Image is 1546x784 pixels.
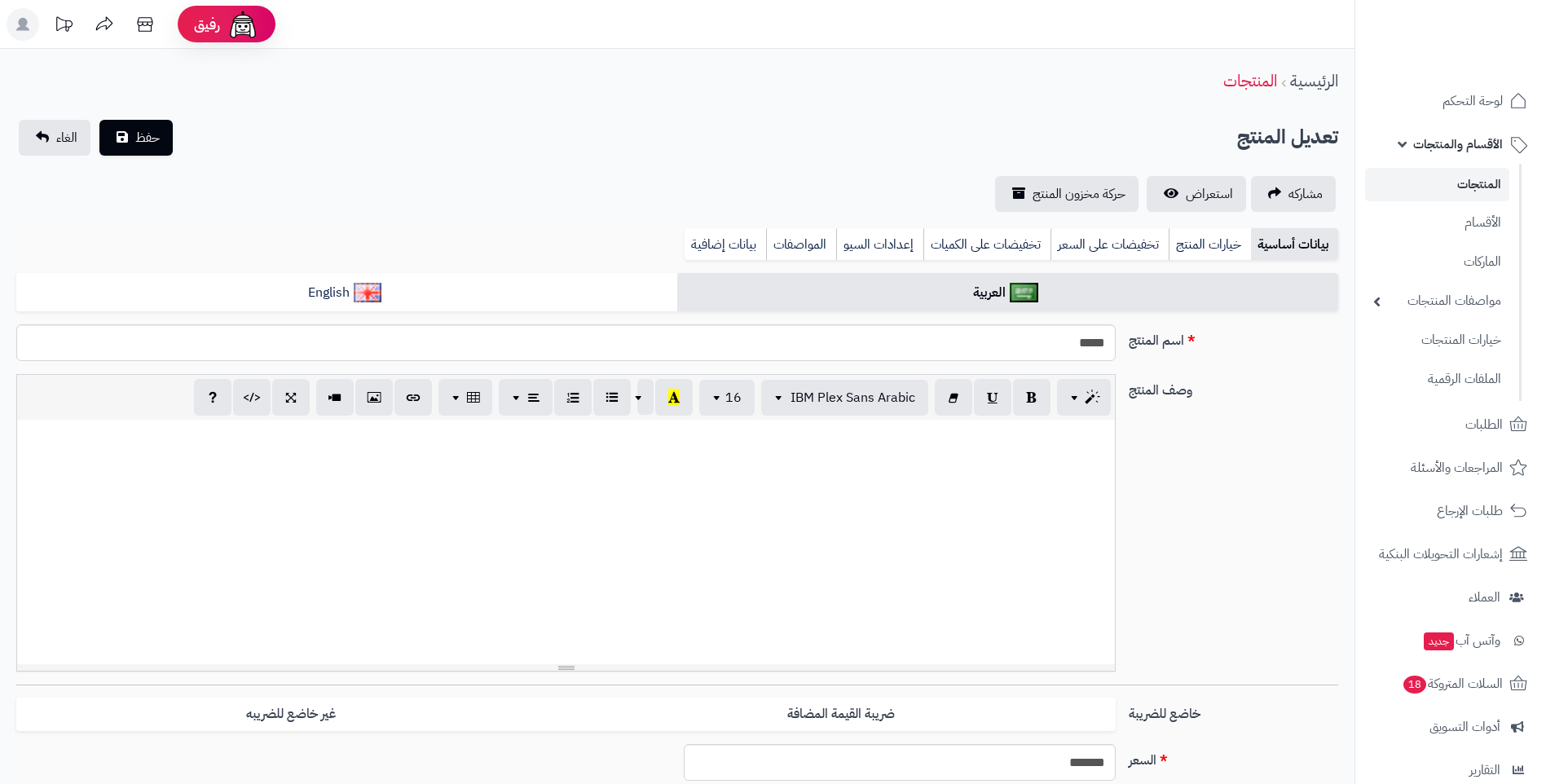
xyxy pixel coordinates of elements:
[1237,121,1338,154] h2: تعديل المنتج
[1411,456,1503,479] span: المراجعات والأسئلة
[1122,324,1345,350] label: اسم المنتج
[1251,228,1338,261] a: بيانات أساسية
[1365,707,1536,747] a: أدوات التسويق
[1365,168,1509,201] a: المنتجات
[1050,228,1169,261] a: تخفيضات على السعر
[1290,68,1338,93] a: الرئيسية
[685,228,766,261] a: بيانات إضافية
[1365,81,1536,121] a: لوحة التحكم
[1122,374,1345,400] label: وصف المنتج
[1422,629,1500,652] span: وآتس آب
[1403,676,1426,694] span: 18
[725,388,742,407] span: 16
[19,120,90,156] a: الغاء
[56,128,77,148] span: الغاء
[1402,672,1503,695] span: السلات المتروكة
[1413,133,1503,156] span: الأقسام والمنتجات
[16,273,677,313] a: English
[1365,664,1536,703] a: السلات المتروكة18
[1442,90,1503,112] span: لوحة التحكم
[1365,205,1509,240] a: الأقسام
[227,8,259,41] img: ai-face.png
[1365,448,1536,487] a: المراجعات والأسئلة
[1147,176,1246,212] a: استعراض
[677,273,1338,313] a: العربية
[1365,535,1536,574] a: إشعارات التحويلات البنكية
[699,380,755,416] button: 16
[566,698,1116,731] label: ضريبة القيمة المضافة
[1379,543,1503,566] span: إشعارات التحويلات البنكية
[1010,283,1038,302] img: العربية
[766,228,836,261] a: المواصفات
[923,228,1050,261] a: تخفيضات على الكميات
[836,228,923,261] a: إعدادات السيو
[1033,184,1125,204] span: حركة مخزون المنتج
[1365,244,1509,280] a: الماركات
[1424,632,1454,650] span: جديد
[1251,176,1336,212] a: مشاركه
[194,15,220,34] span: رفيق
[1465,413,1503,436] span: الطلبات
[1169,228,1251,261] a: خيارات المنتج
[99,120,173,156] button: حفظ
[1435,46,1531,80] img: logo-2.png
[43,8,84,45] a: تحديثات المنصة
[1469,586,1500,609] span: العملاء
[1429,716,1500,738] span: أدوات التسويق
[1365,284,1509,319] a: مواصفات المنتجات
[1365,621,1536,660] a: وآتس آبجديد
[1365,578,1536,617] a: العملاء
[1365,323,1509,358] a: خيارات المنتجات
[995,176,1139,212] a: حركة مخزون المنتج
[1365,362,1509,397] a: الملفات الرقمية
[1186,184,1233,204] span: استعراض
[16,698,566,731] label: غير خاضع للضريبه
[1288,184,1323,204] span: مشاركه
[354,283,382,302] img: English
[135,128,160,148] span: حفظ
[761,380,928,416] button: IBM Plex Sans Arabic
[1469,759,1500,782] span: التقارير
[1365,491,1536,531] a: طلبات الإرجاع
[1437,500,1503,522] span: طلبات الإرجاع
[791,388,915,407] span: IBM Plex Sans Arabic
[1365,405,1536,444] a: الطلبات
[1223,68,1277,93] a: المنتجات
[1122,744,1345,770] label: السعر
[1122,698,1345,724] label: خاضع للضريبة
